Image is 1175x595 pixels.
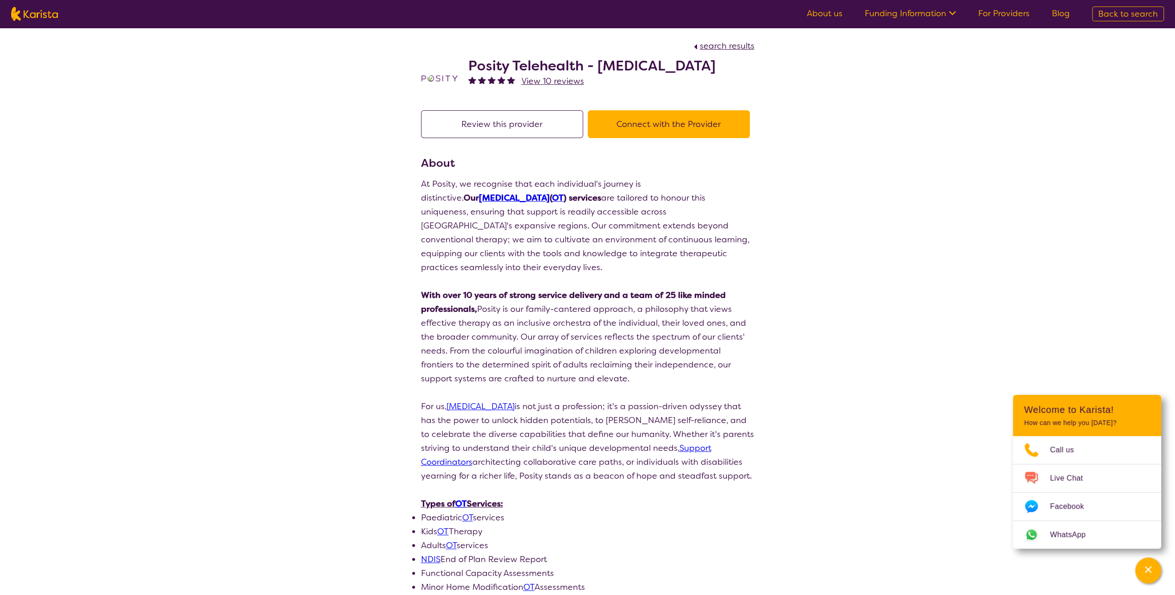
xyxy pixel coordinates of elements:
li: Adults services [421,538,754,552]
a: [MEDICAL_DATA] [479,192,550,203]
a: Web link opens in a new tab. [1013,521,1161,549]
span: View 10 reviews [522,76,584,87]
img: fullstar [478,76,486,84]
img: t1bslo80pcylnzwjhndq.png [421,60,458,97]
li: Paediatric services [421,511,754,525]
ul: Choose channel [1013,436,1161,549]
a: OT [462,512,473,523]
button: Connect with the Provider [588,110,750,138]
a: For Providers [978,8,1030,19]
img: fullstar [497,76,505,84]
img: fullstar [488,76,496,84]
a: search results [691,40,754,51]
li: Kids Therapy [421,525,754,538]
a: NDIS [421,554,440,565]
a: OT [437,526,449,537]
span: WhatsApp [1050,528,1097,542]
u: Types of Services: [421,498,503,509]
p: How can we help you [DATE]? [1024,419,1150,427]
button: Review this provider [421,110,583,138]
p: For us, is not just a profession; it's a passion-driven odyssey that has the power to unlock hidd... [421,399,754,483]
li: Functional Capacity Assessments [421,566,754,580]
p: At Posity, we recognise that each individual's journey is distinctive. are tailored to honour thi... [421,177,754,274]
a: Blog [1052,8,1070,19]
a: About us [807,8,842,19]
a: Support Coordinators [421,443,711,468]
strong: Our ( ) services [464,192,601,203]
a: Back to search [1092,6,1164,21]
h3: About [421,155,754,171]
a: OT [446,540,457,551]
img: fullstar [507,76,515,84]
li: Minor Home Modification Assessments [421,580,754,594]
li: End of Plan Review Report [421,552,754,566]
span: Live Chat [1050,471,1094,485]
p: Posity is our family-cantered approach, a philosophy that views effective therapy as an inclusive... [421,288,754,386]
div: Channel Menu [1013,395,1161,549]
img: fullstar [468,76,476,84]
button: Channel Menu [1135,557,1161,583]
h2: Posity Telehealth - [MEDICAL_DATA] [468,57,716,74]
span: Facebook [1050,500,1095,513]
h2: Welcome to Karista! [1024,404,1150,415]
a: OT [523,582,534,593]
span: search results [700,40,754,51]
a: View 10 reviews [522,74,584,88]
span: Back to search [1098,8,1158,19]
a: OT [552,192,564,203]
a: Review this provider [421,119,588,130]
strong: With over 10 years of strong service delivery and a team of 25 like minded professionals, [421,290,726,315]
a: [MEDICAL_DATA] [446,401,515,412]
a: Funding Information [865,8,956,19]
img: Karista logo [11,7,58,21]
a: OT [455,498,467,509]
a: Connect with the Provider [588,119,754,130]
span: Call us [1050,443,1085,457]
